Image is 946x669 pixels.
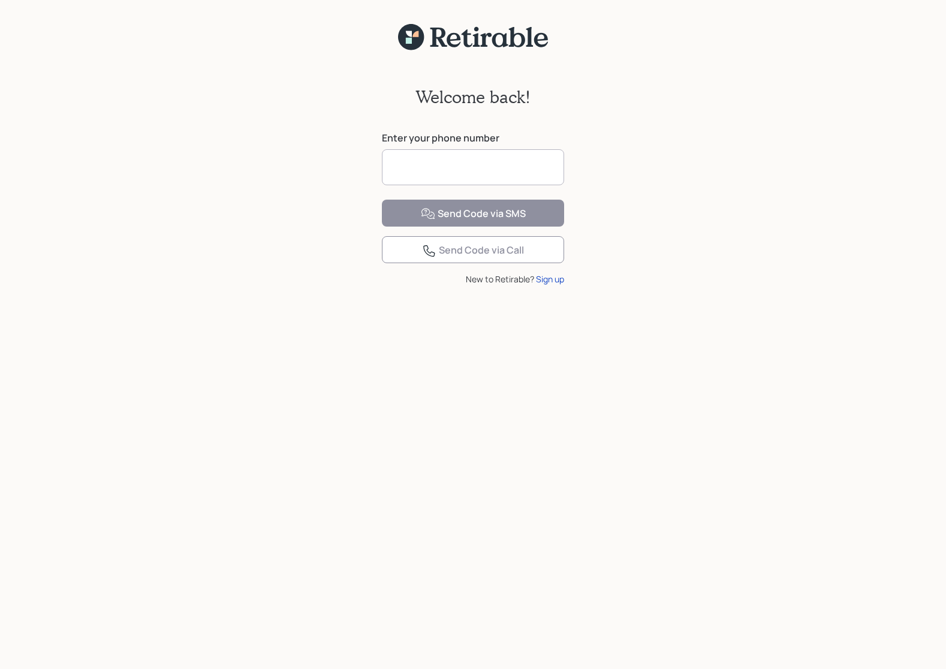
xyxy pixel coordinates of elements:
button: Send Code via Call [382,236,564,263]
div: New to Retirable? [382,273,564,285]
div: Send Code via Call [422,243,524,258]
label: Enter your phone number [382,131,564,144]
div: Send Code via SMS [421,207,526,221]
div: Sign up [536,273,564,285]
h2: Welcome back! [415,87,531,107]
button: Send Code via SMS [382,200,564,227]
